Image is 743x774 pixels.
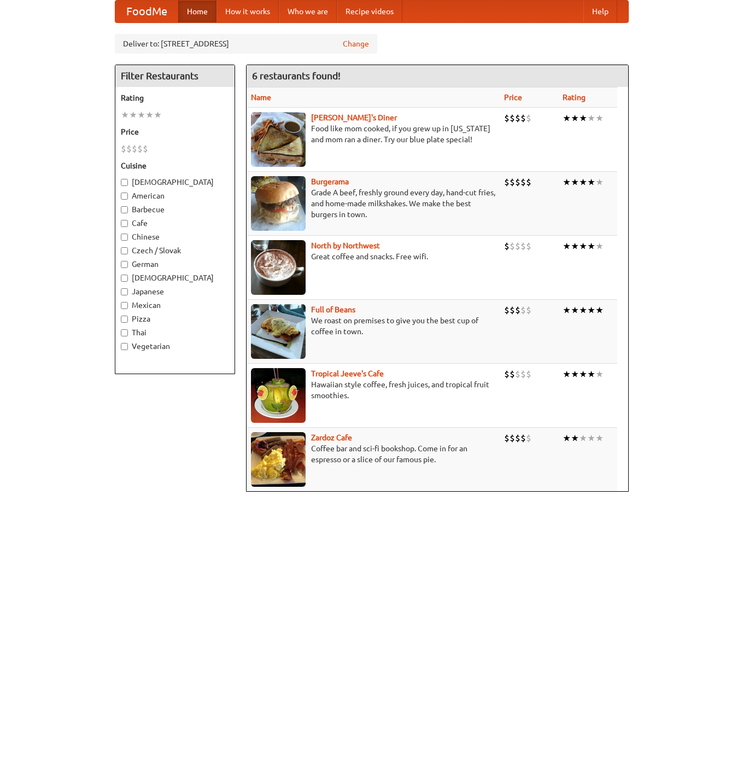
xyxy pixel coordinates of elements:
[595,368,604,380] li: ★
[251,112,306,167] img: sallys.jpg
[121,302,128,309] input: Mexican
[595,176,604,188] li: ★
[504,304,510,316] li: $
[251,176,306,231] img: burgerama.jpg
[504,432,510,444] li: $
[587,432,595,444] li: ★
[587,368,595,380] li: ★
[251,315,495,337] p: We roast on premises to give you the best cup of coffee in town.
[121,109,129,121] li: ★
[595,240,604,252] li: ★
[510,432,515,444] li: $
[520,240,526,252] li: $
[337,1,402,22] a: Recipe videos
[121,143,126,155] li: $
[121,190,229,201] label: American
[121,234,128,241] input: Chinese
[132,143,137,155] li: $
[145,109,154,121] li: ★
[510,176,515,188] li: $
[311,241,380,250] a: North by Northwest
[251,379,495,401] p: Hawaiian style coffee, fresh juices, and tropical fruit smoothies.
[121,126,229,137] h5: Price
[251,251,495,262] p: Great coffee and snacks. Free wifi.
[121,329,128,336] input: Thai
[121,231,229,242] label: Chinese
[504,368,510,380] li: $
[115,1,178,22] a: FoodMe
[121,179,128,186] input: [DEMOGRAPHIC_DATA]
[504,176,510,188] li: $
[178,1,217,22] a: Home
[563,112,571,124] li: ★
[571,176,579,188] li: ★
[510,112,515,124] li: $
[579,240,587,252] li: ★
[311,113,397,122] a: [PERSON_NAME]'s Diner
[526,432,531,444] li: $
[520,304,526,316] li: $
[563,368,571,380] li: ★
[515,240,520,252] li: $
[563,240,571,252] li: ★
[121,92,229,103] h5: Rating
[563,176,571,188] li: ★
[311,305,355,314] a: Full of Beans
[579,368,587,380] li: ★
[520,432,526,444] li: $
[579,304,587,316] li: ★
[595,432,604,444] li: ★
[515,304,520,316] li: $
[571,432,579,444] li: ★
[587,176,595,188] li: ★
[311,433,352,442] a: Zardoz Cafe
[587,304,595,316] li: ★
[571,304,579,316] li: ★
[121,220,128,227] input: Cafe
[526,176,531,188] li: $
[129,109,137,121] li: ★
[121,177,229,188] label: [DEMOGRAPHIC_DATA]
[583,1,617,22] a: Help
[121,193,128,200] input: American
[154,109,162,121] li: ★
[579,432,587,444] li: ★
[587,112,595,124] li: ★
[279,1,337,22] a: Who we are
[121,261,128,268] input: German
[510,368,515,380] li: $
[571,368,579,380] li: ★
[115,34,377,54] div: Deliver to: [STREET_ADDRESS]
[121,327,229,338] label: Thai
[121,245,229,256] label: Czech / Slovak
[121,247,128,254] input: Czech / Slovak
[121,206,128,213] input: Barbecue
[587,240,595,252] li: ★
[571,112,579,124] li: ★
[121,288,128,295] input: Japanese
[515,112,520,124] li: $
[252,71,341,81] ng-pluralize: 6 restaurants found!
[595,112,604,124] li: ★
[115,65,235,87] h4: Filter Restaurants
[563,432,571,444] li: ★
[504,240,510,252] li: $
[137,109,145,121] li: ★
[311,177,349,186] a: Burgerama
[251,368,306,423] img: jeeves.jpg
[121,343,128,350] input: Vegetarian
[311,369,384,378] a: Tropical Jeeve's Cafe
[121,316,128,323] input: Pizza
[143,143,148,155] li: $
[520,368,526,380] li: $
[579,176,587,188] li: ★
[563,93,586,102] a: Rating
[251,93,271,102] a: Name
[121,259,229,270] label: German
[137,143,143,155] li: $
